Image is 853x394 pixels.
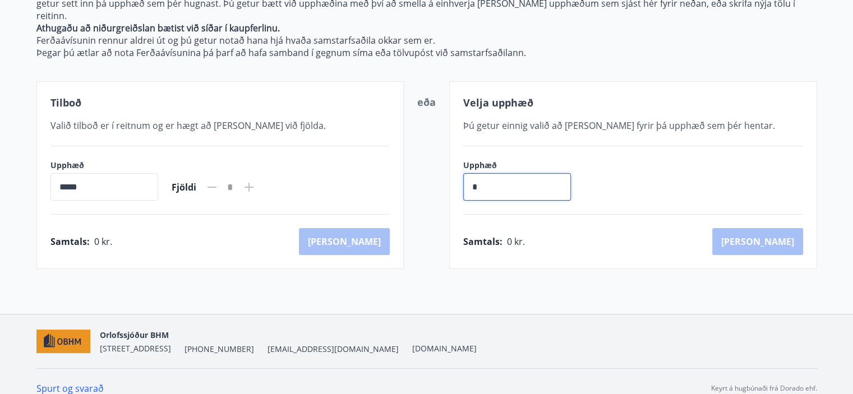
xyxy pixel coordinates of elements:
label: Upphæð [463,160,582,171]
span: Tilboð [50,96,81,109]
span: eða [417,95,436,109]
p: Þegar þú ætlar að nota Ferðaávísunina þá þarf að hafa samband í gegnum síma eða tölvupóst við sam... [36,47,817,59]
p: Ferðaávísunin rennur aldrei út og þú getur notað hana hjá hvaða samstarfsaðila okkar sem er. [36,34,817,47]
span: Samtals : [50,235,90,248]
span: Valið tilboð er í reitnum og er hægt að [PERSON_NAME] við fjölda. [50,119,326,132]
span: Fjöldi [172,181,196,193]
span: 0 kr. [94,235,112,248]
label: Upphæð [50,160,158,171]
span: 0 kr. [507,235,525,248]
span: Orlofssjóður BHM [99,330,168,340]
span: [EMAIL_ADDRESS][DOMAIN_NAME] [267,344,398,355]
span: Velja upphæð [463,96,533,109]
strong: Athugaðu að niðurgreiðslan bætist við síðar í kaupferlinu. [36,22,280,34]
span: [PHONE_NUMBER] [184,344,253,355]
a: [DOMAIN_NAME] [412,343,476,354]
span: Samtals : [463,235,502,248]
img: c7HIBRK87IHNqKbXD1qOiSZFdQtg2UzkX3TnRQ1O.png [36,330,91,354]
span: Þú getur einnig valið að [PERSON_NAME] fyrir þá upphæð sem þér hentar. [463,119,775,132]
p: Keyrt á hugbúnaði frá Dorado ehf. [711,383,817,393]
span: [STREET_ADDRESS] [99,343,170,354]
